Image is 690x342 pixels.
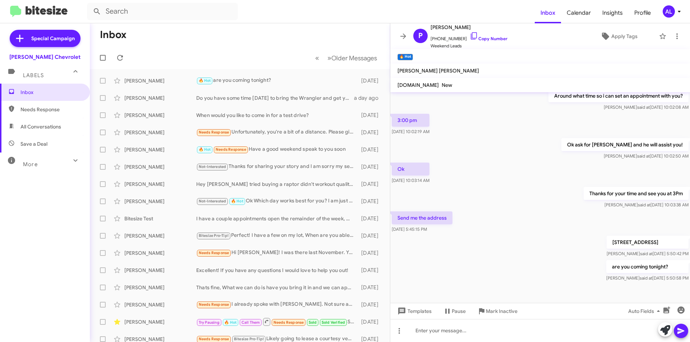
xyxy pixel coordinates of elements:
[199,164,226,169] span: Not-Interested
[471,305,523,318] button: Mark Inactive
[327,53,331,62] span: »
[231,199,243,203] span: 🔥 Hot
[124,181,196,188] div: [PERSON_NAME]
[640,251,653,256] span: said at
[392,129,429,134] span: [DATE] 10:02:19 AM
[124,94,196,102] div: [PERSON_NAME]
[124,249,196,257] div: [PERSON_NAME]
[20,140,47,147] span: Save a Deal
[637,104,650,110] span: said at
[611,30,638,43] span: Apply Tags
[124,129,196,136] div: [PERSON_NAME]
[392,163,429,175] p: Ok
[196,128,358,136] div: Unfortunately, you're a bit of a distance. Please give me more information on the car if possible...
[199,199,226,203] span: Not-Interested
[322,320,345,325] span: Sold Verified
[124,198,196,205] div: [PERSON_NAME]
[196,300,358,309] div: I already spoke with [PERSON_NAME]. Not sure about what the inquiry was, but I am interested in s...
[20,123,61,130] span: All Conversations
[597,3,629,23] span: Insights
[358,163,384,170] div: [DATE]
[124,163,196,170] div: [PERSON_NAME]
[606,260,689,273] p: are you coming tonight?
[358,301,384,308] div: [DATE]
[397,82,439,88] span: [DOMAIN_NAME]
[358,181,384,188] div: [DATE]
[199,78,211,83] span: 🔥 Hot
[199,147,211,152] span: 🔥 Hot
[640,275,652,281] span: said at
[124,301,196,308] div: [PERSON_NAME]
[10,30,80,47] a: Special Campaign
[323,51,381,65] button: Next
[390,305,437,318] button: Templates
[548,89,689,102] p: Around what time so i can set an appointment with you?
[124,267,196,274] div: [PERSON_NAME]
[358,77,384,84] div: [DATE]
[196,112,358,119] div: When would you like to come in for a test drive?
[637,153,650,159] span: said at
[124,232,196,239] div: [PERSON_NAME]
[657,5,682,18] button: AL
[396,305,432,318] span: Templates
[604,153,689,159] span: [PERSON_NAME] [DATE] 10:02:50 AM
[196,249,358,257] div: Hi [PERSON_NAME]! I was there last November. Your staff didnt want to deal with me and get me the...
[196,284,358,291] div: Thats fine, What we can do is have you bring it in and we can appraise it for you. While you are ...
[196,317,358,326] div: Sorry to bother you, but the volume button in this truck is not working. What should I do?
[196,181,358,188] div: Hey [PERSON_NAME] tried buying a raptor didn't workout quality auto mall gave me the price I wanted
[196,231,358,240] div: Perfect! I have a few on my lot, When are you able to come and test drive some. I would just need...
[663,5,675,18] div: AL
[358,249,384,257] div: [DATE]
[358,112,384,119] div: [DATE]
[199,337,229,341] span: Needs Response
[124,112,196,119] div: [PERSON_NAME]
[87,3,238,20] input: Search
[431,23,507,32] span: [PERSON_NAME]
[23,161,38,168] span: More
[124,215,196,222] div: Bitesize Test
[234,337,264,341] span: Bitesize Pro-Tip!
[358,146,384,153] div: [DATE]
[315,53,319,62] span: «
[358,129,384,136] div: [DATE]
[358,215,384,222] div: [DATE]
[629,3,657,23] a: Profile
[331,54,377,62] span: Older Messages
[607,236,689,249] p: [STREET_ADDRESS]
[397,54,413,60] small: 🔥 Hot
[354,94,384,102] div: a day ago
[470,36,507,41] a: Copy Number
[561,3,597,23] a: Calendar
[199,320,220,325] span: Try Pausing
[358,267,384,274] div: [DATE]
[241,320,260,325] span: Call Them
[431,32,507,42] span: [PHONE_NUMBER]
[535,3,561,23] a: Inbox
[392,114,429,127] p: 3:00 pm
[397,67,479,74] span: [PERSON_NAME] [PERSON_NAME]
[273,320,304,325] span: Needs Response
[628,305,663,318] span: Auto Fields
[392,211,452,224] p: Send me the address
[124,77,196,84] div: [PERSON_NAME]
[358,284,384,291] div: [DATE]
[100,29,126,41] h1: Inbox
[23,72,44,79] span: Labels
[418,30,423,42] span: P
[196,76,358,85] div: are you coming tonight?
[196,197,358,205] div: Ok Which day works best for you? I am just not here on Tuesdays
[224,320,236,325] span: 🔥 Hot
[216,147,246,152] span: Needs Response
[358,198,384,205] div: [DATE]
[452,305,466,318] span: Pause
[358,318,384,325] div: [DATE]
[31,35,75,42] span: Special Campaign
[20,89,82,96] span: Inbox
[607,251,689,256] span: [PERSON_NAME] [DATE] 5:50:42 PM
[392,178,429,183] span: [DATE] 10:03:14 AM
[309,320,317,325] span: Sold
[311,51,381,65] nav: Page navigation example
